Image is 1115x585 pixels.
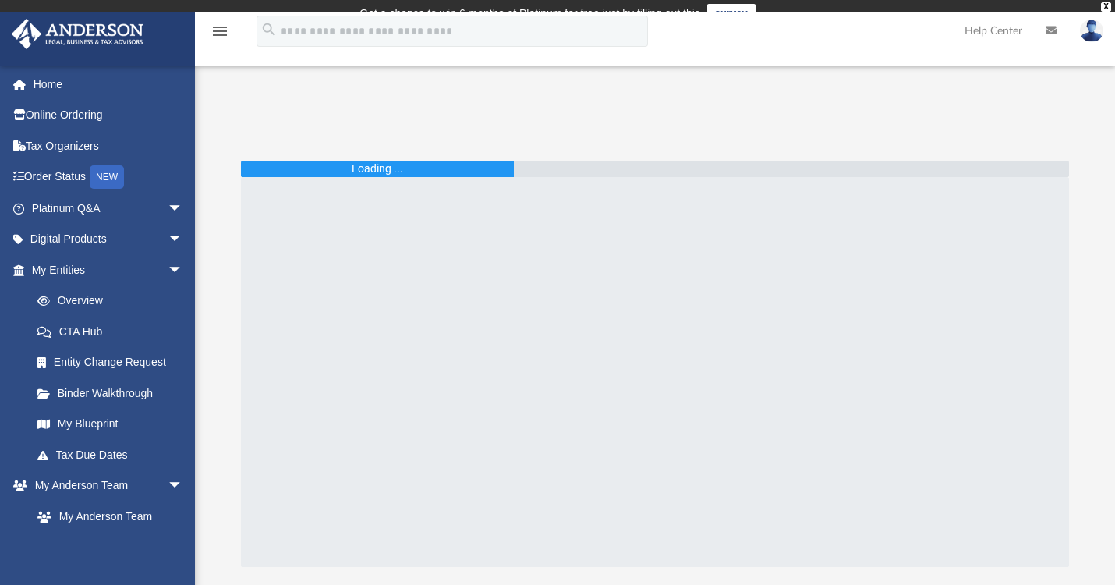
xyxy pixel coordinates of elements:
[11,224,207,255] a: Digital Productsarrow_drop_down
[11,69,207,100] a: Home
[168,470,199,502] span: arrow_drop_down
[22,439,207,470] a: Tax Due Dates
[7,19,148,49] img: Anderson Advisors Platinum Portal
[1101,2,1111,12] div: close
[22,532,199,563] a: Anderson System
[352,161,403,177] div: Loading ...
[22,501,191,532] a: My Anderson Team
[90,165,124,189] div: NEW
[11,470,199,502] a: My Anderson Teamarrow_drop_down
[211,22,229,41] i: menu
[11,100,207,131] a: Online Ordering
[168,254,199,286] span: arrow_drop_down
[707,4,756,23] a: survey
[22,378,207,409] a: Binder Walkthrough
[22,316,207,347] a: CTA Hub
[11,130,207,161] a: Tax Organizers
[11,193,207,224] a: Platinum Q&Aarrow_drop_down
[22,409,199,440] a: My Blueprint
[260,21,278,38] i: search
[11,254,207,285] a: My Entitiesarrow_drop_down
[22,347,207,378] a: Entity Change Request
[168,193,199,225] span: arrow_drop_down
[11,161,207,193] a: Order StatusNEW
[359,4,700,23] div: Get a chance to win 6 months of Platinum for free just by filling out this
[211,30,229,41] a: menu
[1080,19,1103,42] img: User Pic
[22,285,207,317] a: Overview
[168,224,199,256] span: arrow_drop_down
